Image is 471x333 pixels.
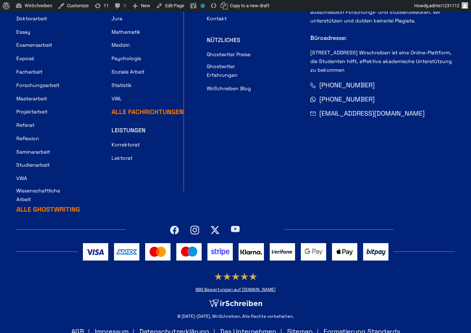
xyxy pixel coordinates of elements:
[301,243,326,261] img: GooglePay-2 (2)
[429,3,459,8] span: admin1231112
[190,226,199,234] img: Group (12)
[207,84,251,93] a: WirSchreiben Blog
[112,140,140,149] a: Korrektorat
[319,94,375,105] a: [PHONE_NUMBER]
[112,126,190,135] div: LEISTUNGEN
[16,186,74,204] a: Wissenschaftliche Arbeit
[319,81,375,89] span: [PHONE_NUMBER]
[112,108,184,116] a: ALLE FACHRICHTUNGEN
[207,14,227,23] a: Kontakt
[145,243,171,261] img: Mastercard (2)
[332,243,357,261] img: ApplePay-3 (1)
[16,81,59,90] a: Forschungsarbeit
[16,54,34,63] a: Exposé
[112,154,133,162] a: Lektorat
[114,243,139,261] img: Amex (2)
[16,28,30,36] a: Essay
[319,95,375,103] span: [PHONE_NUMBER]
[112,28,140,36] a: Mathematik
[16,67,42,76] a: Facharbeit
[16,161,50,169] a: Studienarbeit
[231,226,240,232] img: Lozenge (2)
[16,14,47,23] a: Doktorarbeit
[16,313,455,319] div: © [DATE]-[DATE], WirSchreiben. Alle Rechte vorbehalten.
[270,243,295,261] img: Verifone (2)
[16,205,80,213] a: ALLE GHOSTWRITING
[195,287,276,292] a: Kundenbewertungen & Erfahrungen zu Akad-Eule.de. Mehr Infos anzeigen.
[83,243,108,261] img: Visa (3)
[112,81,132,90] a: Statistik
[363,243,388,261] img: Bitpay (1)
[239,243,264,261] img: Klarna-2 (2)
[16,174,27,183] a: VWA
[211,226,219,234] img: Social Networks (9)
[319,108,425,119] a: [EMAIL_ADDRESS][DOMAIN_NAME]
[207,243,233,261] img: Stripe (2)
[16,147,50,156] a: Seminararbeit
[176,243,202,261] img: Maestro (2)
[16,121,34,129] a: Referat
[16,134,39,143] a: Reflexion
[16,41,52,49] a: Examensarbeit
[319,80,375,91] a: [PHONE_NUMBER]
[207,36,285,45] div: NÜTZLICHES
[16,94,47,103] a: Masterarbeit
[112,41,130,49] a: Medizin
[310,25,455,48] div: Büroadresse:
[112,94,122,103] a: VWL
[207,50,251,59] a: Ghostwriter Preise
[201,4,205,8] div: No index
[170,226,179,234] img: Social Networks (8)
[112,14,122,23] a: Jura
[112,67,144,76] a: Soziale Arbeit
[209,300,262,308] img: logo-footer
[112,54,141,63] a: Psychologie
[16,107,47,116] a: Projektarbeit
[207,62,265,79] a: Ghostwriter Erfahrungen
